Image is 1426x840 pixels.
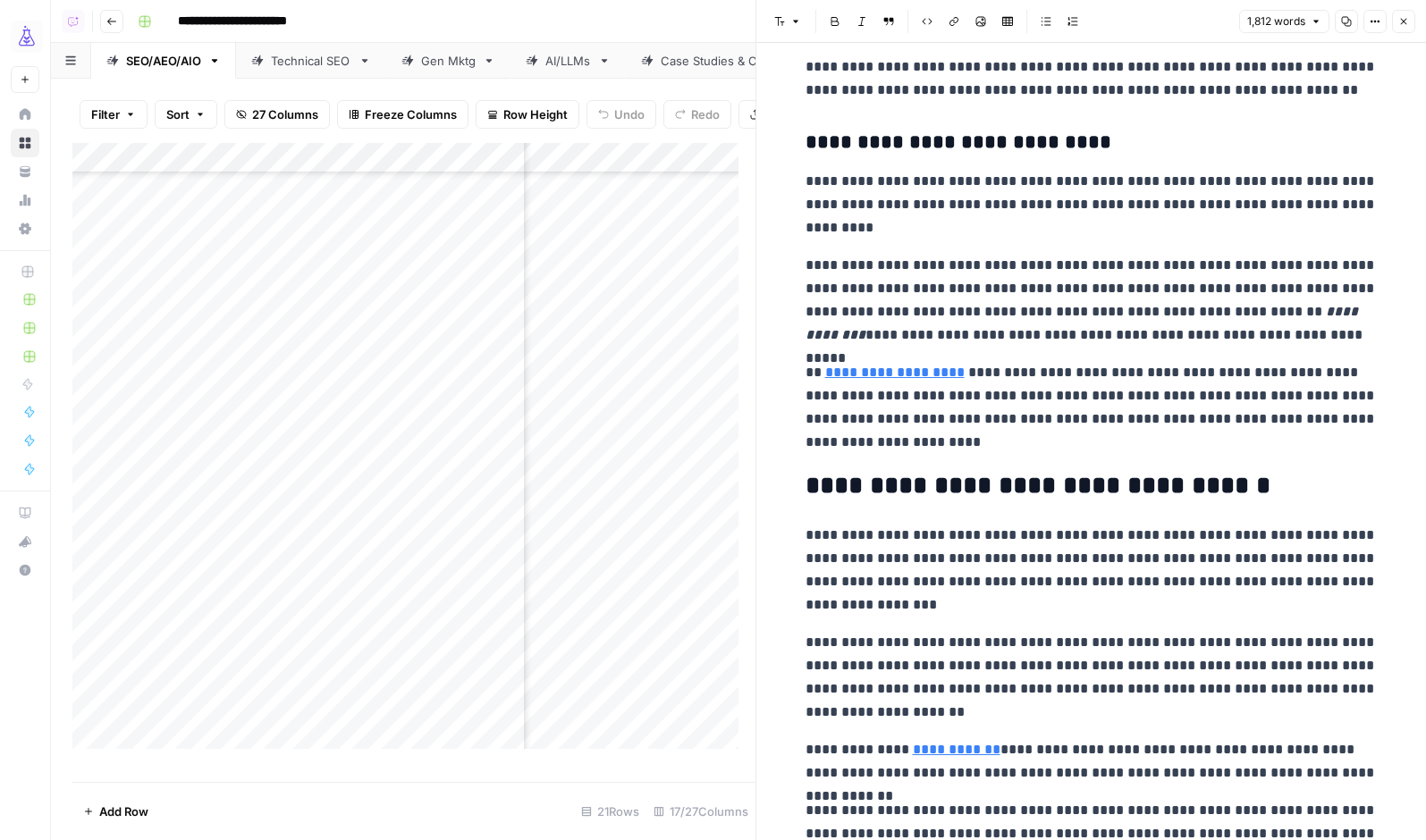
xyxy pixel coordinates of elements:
[691,105,720,123] span: Redo
[476,100,579,129] button: Row Height
[1239,10,1329,33] button: 1,812 words
[155,100,217,129] button: Sort
[11,556,39,584] button: Help + Support
[80,100,148,129] button: Filter
[503,105,568,123] span: Row Height
[11,499,39,527] a: AirOps Academy
[510,43,626,79] a: AI/LLMs
[11,214,39,243] a: Settings
[72,797,159,826] button: Add Row
[126,52,201,70] div: SEO/AEO/AIO
[663,100,731,129] button: Redo
[626,43,853,79] a: Case Studies & Competitors
[11,129,39,157] a: Browse
[574,797,646,826] div: 21 Rows
[586,100,656,129] button: Undo
[166,105,190,123] span: Sort
[11,527,39,556] button: What's new?
[224,100,330,129] button: 27 Columns
[337,100,468,129] button: Freeze Columns
[545,52,591,70] div: AI/LLMs
[646,797,755,826] div: 17/27 Columns
[614,105,645,123] span: Undo
[11,100,39,129] a: Home
[91,43,236,79] a: SEO/AEO/AIO
[11,157,39,186] a: Your Data
[12,528,38,555] div: What's new?
[421,52,476,70] div: Gen Mktg
[99,802,148,820] span: Add Row
[252,105,318,123] span: 27 Columns
[661,52,818,70] div: Case Studies & Competitors
[271,52,351,70] div: Technical SEO
[11,14,39,59] button: Workspace: AirOps Growth
[11,186,39,214] a: Usage
[386,43,510,79] a: Gen Mktg
[11,21,43,53] img: AirOps Growth Logo
[365,105,457,123] span: Freeze Columns
[1247,13,1305,29] span: 1,812 words
[91,105,120,123] span: Filter
[236,43,386,79] a: Technical SEO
